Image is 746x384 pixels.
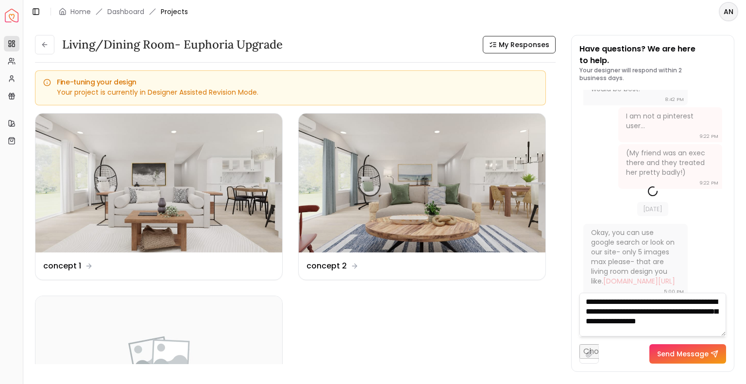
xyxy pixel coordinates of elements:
div: 9:22 PM [699,178,718,188]
button: My Responses [483,36,556,53]
div: Your project is currently in Designer Assisted Revision Mode. [43,87,538,97]
span: Projects [161,7,188,17]
a: Home [70,7,91,17]
h3: Living/Dining Room- Euphoria Upgrade [62,37,283,52]
button: AN [719,2,738,21]
a: concept 1concept 1 [35,113,283,280]
span: AN [720,3,737,20]
div: I am not a pinterest user... [626,111,713,131]
div: Okay, you can use google search or look on our site- only 5 images max please- that are living ro... [591,228,678,286]
button: Send Message [649,344,726,364]
a: Dashboard [107,7,144,17]
a: [DOMAIN_NAME][URL] [603,276,675,286]
div: 5:00 PM [664,287,684,297]
div: 8:42 PM [665,95,684,104]
img: concept 1 [35,114,282,252]
nav: breadcrumb [59,7,188,17]
img: Spacejoy Logo [5,9,18,22]
h5: Fine-tuning your design [43,79,538,85]
a: Spacejoy [5,9,18,22]
dd: concept 2 [306,260,347,272]
a: concept 2concept 2 [298,113,546,280]
div: (My friend was an exec there and they treated her pretty badly!) [626,148,713,177]
p: Have questions? We are here to help. [579,43,726,67]
span: [DATE] [637,202,668,216]
img: concept 2 [299,114,545,252]
p: Your designer will respond within 2 business days. [579,67,726,82]
div: 9:22 PM [699,132,718,141]
span: My Responses [499,40,549,50]
dd: concept 1 [43,260,81,272]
